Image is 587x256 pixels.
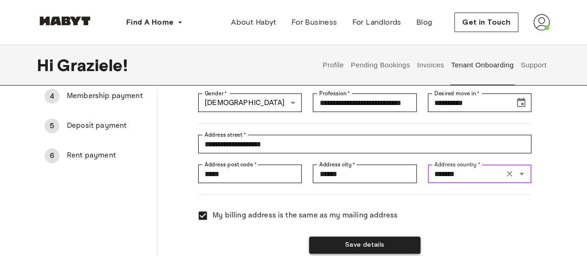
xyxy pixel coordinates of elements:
[416,45,445,85] button: Invoices
[119,13,190,32] button: Find A Home
[512,93,530,112] button: Choose date, selected date is Oct 4, 2025
[416,17,432,28] span: Blog
[533,14,550,31] img: avatar
[519,45,548,85] button: Support
[309,236,420,254] button: Save details
[37,144,157,167] div: 6Rent payment
[313,164,416,183] div: Address city
[45,89,59,104] div: 4
[319,160,355,169] label: Address city
[322,45,345,85] button: Profile
[213,210,398,221] span: My billing address is the same as my mailing address
[45,148,59,163] div: 6
[319,89,350,98] label: Profession
[231,17,276,28] span: About Habyt
[313,93,416,112] div: Profession
[434,89,479,98] label: Desired move in
[409,13,440,32] a: Blog
[198,164,302,183] div: Address post code
[503,167,516,180] button: Clear
[37,16,93,26] img: Habyt
[224,13,284,32] a: About Habyt
[126,17,174,28] span: Find A Home
[352,17,401,28] span: For Landlords
[462,17,510,28] span: Get in Touch
[67,91,149,102] span: Membership payment
[434,160,480,169] label: Address country
[57,55,127,75] span: Graziele !
[205,160,257,169] label: Address post code
[198,135,531,153] div: Address street
[454,13,518,32] button: Get in Touch
[349,45,411,85] button: Pending Bookings
[284,13,345,32] a: For Business
[319,45,550,85] div: user profile tabs
[205,89,227,98] label: Gender
[205,131,246,139] label: Address street
[45,118,59,133] div: 5
[198,93,302,112] div: [DEMOGRAPHIC_DATA]
[450,45,515,85] button: Tenant Onboarding
[37,85,157,107] div: 4Membership payment
[67,120,149,131] span: Deposit payment
[67,150,149,161] span: Rent payment
[515,167,528,180] button: Open
[344,13,408,32] a: For Landlords
[37,55,57,75] span: Hi
[37,115,157,137] div: 5Deposit payment
[291,17,337,28] span: For Business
